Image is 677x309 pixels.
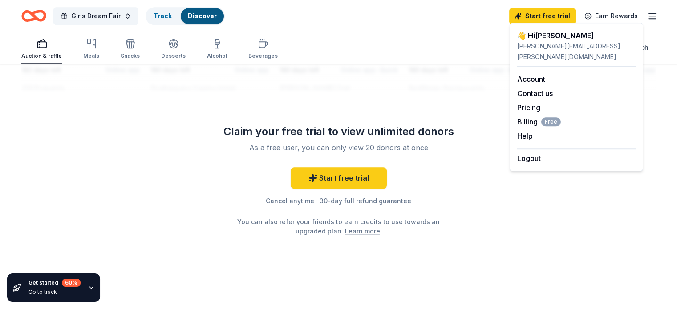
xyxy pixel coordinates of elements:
a: Start free trial [509,8,576,24]
a: Track [154,12,172,20]
a: Account [517,75,545,84]
span: Girls Dream Fair [71,11,121,21]
div: Meals [83,52,99,60]
div: [PERSON_NAME][EMAIL_ADDRESS][PERSON_NAME][DOMAIN_NAME] [517,41,636,62]
button: BillingFree [517,116,561,127]
button: Snacks [121,35,140,64]
div: Claim your free trial to view unlimited donors [211,124,467,139]
div: Go to track [28,289,81,296]
div: Snacks [121,52,140,60]
div: You can also refer your friends to earn credits to use towards an upgraded plan. . [235,217,442,236]
button: Alcohol [207,35,227,64]
button: Contact us [517,88,553,99]
button: Beverages [248,35,278,64]
a: Start free trial [291,167,387,189]
a: Learn more [345,226,380,236]
button: Auction & raffle [21,35,62,64]
div: Beverages [248,52,278,60]
a: Earn Rewards [579,8,643,24]
div: Get started [28,279,81,287]
span: Free [541,117,561,126]
button: Meals [83,35,99,64]
div: Desserts [161,52,186,60]
button: TrackDiscover [146,7,225,25]
div: 60 % [62,279,81,287]
a: Home [21,5,46,26]
div: Auction & raffle [21,52,62,60]
div: Alcohol [207,52,227,60]
button: Help [517,131,533,141]
div: 👋 Hi [PERSON_NAME] [517,30,636,41]
a: Discover [188,12,217,20]
button: Logout [517,153,541,164]
button: Desserts [161,35,186,64]
span: Billing [517,116,561,127]
div: As a free user, you can only view 20 donors at once [221,142,456,153]
div: Cancel anytime · 30-day full refund guarantee [211,196,467,206]
button: Girls Dream Fair [53,7,138,25]
a: Pricing [517,103,540,112]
